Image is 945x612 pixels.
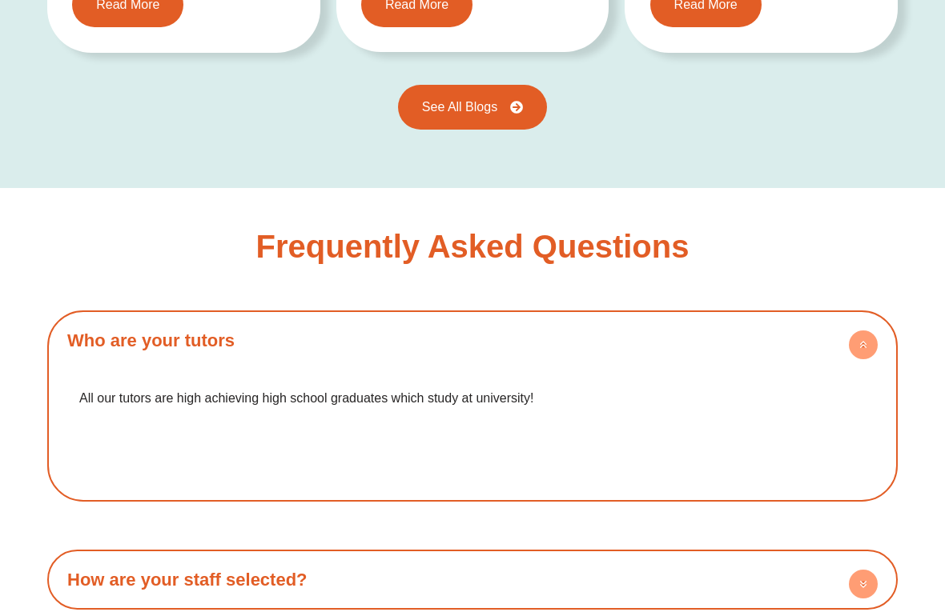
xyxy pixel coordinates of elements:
[55,362,890,494] div: Who are your tutors
[67,330,235,350] a: Who are your tutors
[422,101,497,114] span: See All Blogs
[256,230,690,262] h3: Frequently Asked Questions
[55,558,890,602] h4: How are your staff selected?
[55,318,890,362] h4: Who are your tutors
[670,431,945,612] iframe: Chat Widget
[79,386,866,410] p: All our tutors are high achieving high school graduates which study at university!
[67,570,308,590] a: How are your staff selected?
[398,85,547,130] a: See All Blogs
